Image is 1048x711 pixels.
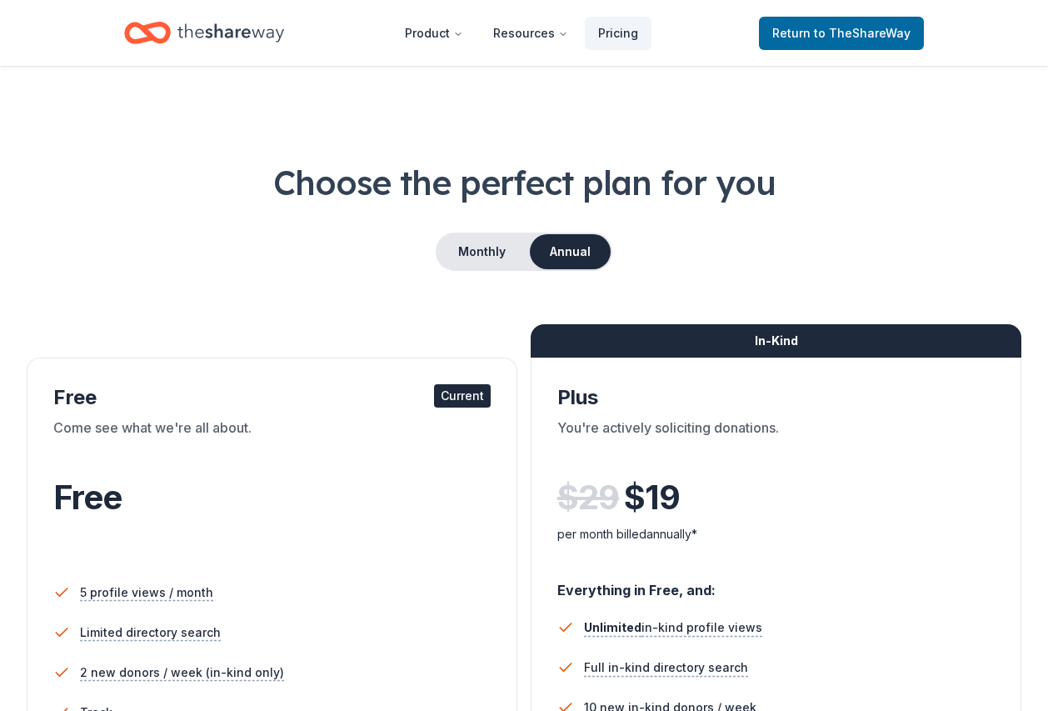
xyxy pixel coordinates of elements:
[480,17,581,50] button: Resources
[585,17,651,50] a: Pricing
[124,13,284,53] a: Home
[392,13,651,53] nav: Main
[557,566,995,601] div: Everything in Free, and:
[814,26,911,40] span: to TheShareWay
[80,663,284,683] span: 2 new donors / week (in-kind only)
[584,620,641,634] span: Unlimited
[584,620,762,634] span: in-kind profile views
[80,583,213,603] span: 5 profile views / month
[80,623,221,643] span: Limited directory search
[434,384,491,408] div: Current
[53,418,491,464] div: Come see what we're all about.
[437,234,526,269] button: Monthly
[624,474,680,521] span: $ 19
[53,384,491,411] div: Free
[584,658,748,678] span: Full in-kind directory search
[759,17,924,50] a: Returnto TheShareWay
[557,524,995,544] div: per month billed annually*
[392,17,477,50] button: Product
[772,23,911,43] span: Return
[27,159,1021,206] h1: Choose the perfect plan for you
[557,418,995,464] div: You're actively soliciting donations.
[531,324,1021,358] div: In-Kind
[557,384,995,411] div: Plus
[53,477,122,518] span: Free
[530,234,611,269] button: Annual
